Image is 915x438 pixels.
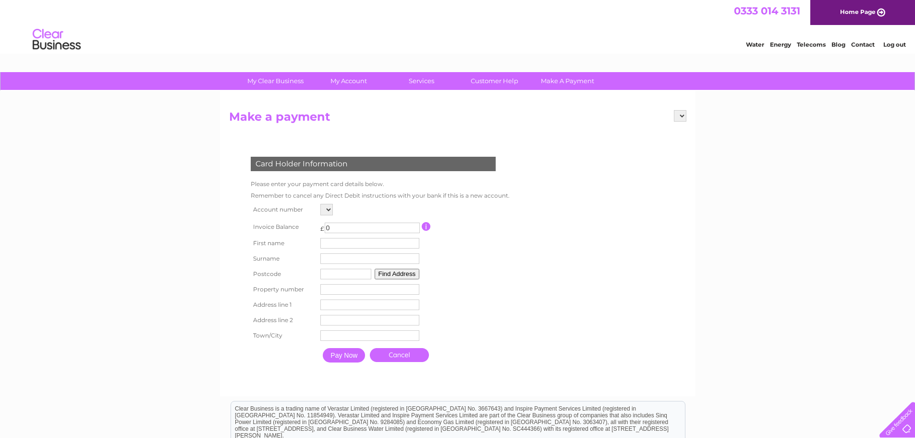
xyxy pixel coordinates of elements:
a: Telecoms [797,41,826,48]
button: Find Address [375,269,420,279]
th: Town/City [248,328,318,343]
a: Cancel [370,348,429,362]
a: 0333 014 3131 [734,5,800,17]
a: Services [382,72,461,90]
td: £ [320,220,324,232]
td: Remember to cancel any Direct Debit instructions with your bank if this is a new account. [248,190,512,201]
td: Please enter your payment card details below. [248,178,512,190]
a: Log out [883,41,906,48]
a: Energy [770,41,791,48]
input: Pay Now [323,348,365,363]
a: Contact [851,41,875,48]
th: Account number [248,201,318,218]
th: Postcode [248,266,318,282]
th: Invoice Balance [248,218,318,236]
div: Clear Business is a trading name of Verastar Limited (registered in [GEOGRAPHIC_DATA] No. 3667643... [231,5,685,47]
th: Surname [248,251,318,266]
a: Blog [831,41,845,48]
a: Water [746,41,764,48]
th: Address line 2 [248,313,318,328]
a: My Clear Business [236,72,315,90]
img: logo.png [32,25,81,54]
th: Property number [248,282,318,297]
th: First name [248,236,318,251]
a: Customer Help [455,72,534,90]
h2: Make a payment [229,110,686,128]
a: Make A Payment [528,72,607,90]
a: My Account [309,72,388,90]
div: Card Holder Information [251,157,496,171]
input: Information [422,222,431,231]
th: Address line 1 [248,297,318,313]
